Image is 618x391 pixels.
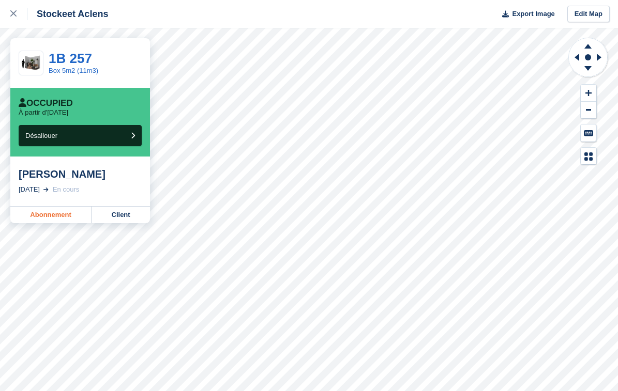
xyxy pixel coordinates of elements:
[19,184,40,195] div: [DATE]
[49,67,98,74] a: Box 5m2 (11m3)
[10,207,92,223] a: Abonnement
[19,168,142,180] div: [PERSON_NAME]
[567,6,610,23] a: Edit Map
[27,8,108,20] div: Stockeet Aclens
[496,6,555,23] button: Export Image
[92,207,150,223] a: Client
[43,187,49,192] img: arrow-right-light-icn-cde0832a797a2874e46488d9cf13f60e5c3a73dbe684e267c42b8395dfbc2abf.svg
[581,102,596,119] button: Zoom Out
[581,124,596,142] button: Keyboard Shortcuts
[19,98,73,108] div: Occupied
[19,54,43,72] img: 40-sqft-unit%202023-11-07%2015_54_42.jpg
[49,51,92,66] a: 1B 257
[19,125,142,146] button: Désallouer
[25,132,57,139] span: Désallouer
[581,85,596,102] button: Zoom In
[53,184,79,195] div: En cours
[512,9,554,19] span: Export Image
[581,148,596,165] button: Map Legend
[19,108,68,117] p: À partir d'[DATE]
